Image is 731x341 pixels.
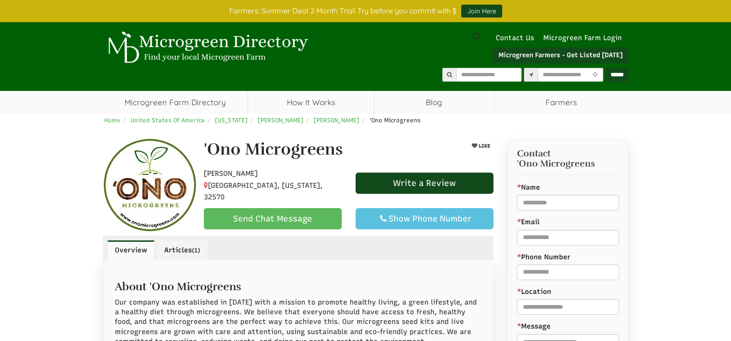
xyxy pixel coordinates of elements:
h2: About 'Ono Microgreens [115,276,482,293]
small: (1) [192,247,200,254]
a: United States Of America [131,117,205,124]
a: [PERSON_NAME] [258,117,303,124]
a: Write a Review [356,173,493,194]
a: Blog [374,91,494,114]
button: LIKE [469,140,493,152]
div: Show Phone Number [363,213,486,224]
label: Name [517,183,619,192]
label: Message [517,322,619,331]
a: Microgreen Farm Login [543,34,626,42]
a: [PERSON_NAME] [314,117,359,124]
label: Email [517,217,619,227]
a: Send Chat Message [204,208,342,229]
a: [US_STATE] [215,117,248,124]
span: 'Ono Microgreens [517,159,595,169]
span: LIKE [477,143,490,149]
label: Location [517,287,551,297]
img: Microgreen Directory [103,31,310,64]
a: Articles [157,240,208,260]
a: Home [104,117,120,124]
a: Join Here [461,5,502,18]
ul: Profile Tabs [103,236,494,260]
i: Use Current Location [590,72,600,78]
h3: Contact [517,149,619,169]
img: Contact 'Ono Microgreens [104,139,196,231]
a: Contact Us [491,34,539,42]
div: Farmers: Summer Deal 2 Month Trial! Try before you commit with $ [96,5,636,18]
a: Overview [107,240,155,260]
a: Microgreen Farm Directory [103,91,248,114]
h1: 'Ono Microgreens [204,140,343,159]
span: 'Ono Microgreens [369,117,421,124]
a: Microgreen Farmers - Get Listed [DATE] [493,48,629,63]
span: Farmers [494,91,629,114]
span: [PERSON_NAME] [204,169,258,178]
a: How It Works [248,91,374,114]
span: [GEOGRAPHIC_DATA], [US_STATE], 32570 [204,181,322,202]
label: Phone Number [517,252,619,262]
